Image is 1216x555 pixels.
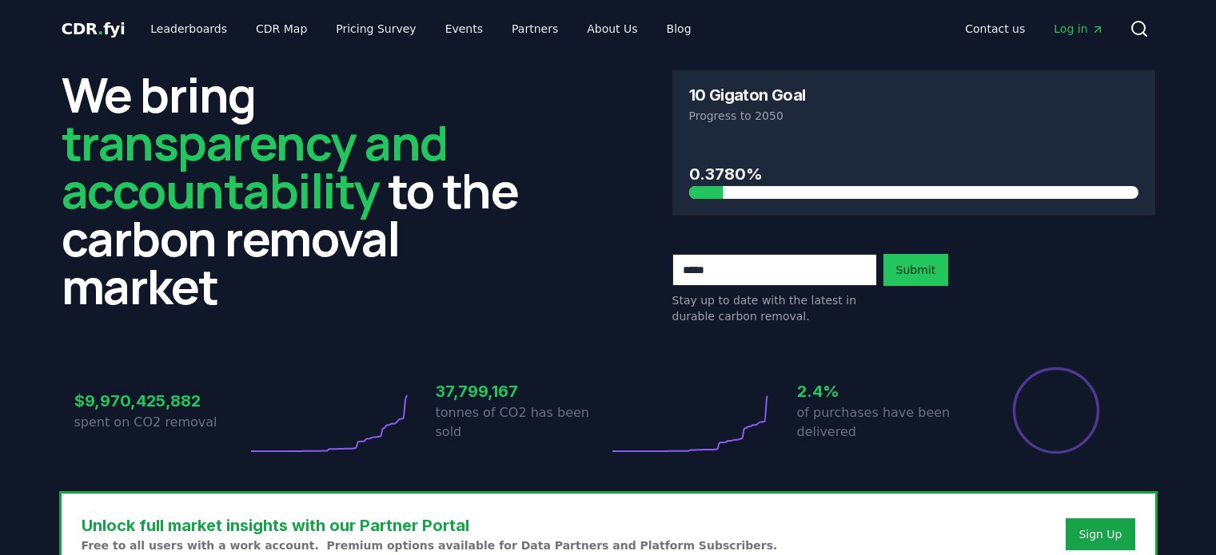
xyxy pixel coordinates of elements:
[98,19,103,38] span: .
[74,389,247,413] h3: $9,970,425,882
[1011,366,1101,455] div: Percentage of sales delivered
[62,109,448,223] span: transparency and accountability
[74,413,247,432] p: spent on CO2 removal
[433,14,496,43] a: Events
[689,108,1138,124] p: Progress to 2050
[797,403,970,442] p: of purchases have been delivered
[952,14,1038,43] a: Contact us
[62,18,126,40] a: CDR.fyi
[672,292,877,324] p: Stay up to date with the latest in durable carbon removal.
[883,254,949,286] button: Submit
[654,14,704,43] a: Blog
[689,87,806,103] h3: 10 Gigaton Goal
[82,537,778,553] p: Free to all users with a work account. Premium options available for Data Partners and Platform S...
[797,379,970,403] h3: 2.4%
[574,14,650,43] a: About Us
[1041,14,1116,43] a: Log in
[436,403,608,442] p: tonnes of CO2 has been sold
[138,14,240,43] a: Leaderboards
[1054,21,1103,37] span: Log in
[138,14,704,43] nav: Main
[243,14,320,43] a: CDR Map
[1078,526,1122,542] a: Sign Up
[82,513,778,537] h3: Unlock full market insights with our Partner Portal
[436,379,608,403] h3: 37,799,167
[499,14,571,43] a: Partners
[952,14,1116,43] nav: Main
[1066,518,1134,550] button: Sign Up
[689,162,1138,186] h3: 0.3780%
[323,14,429,43] a: Pricing Survey
[62,19,126,38] span: CDR fyi
[62,70,544,310] h2: We bring to the carbon removal market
